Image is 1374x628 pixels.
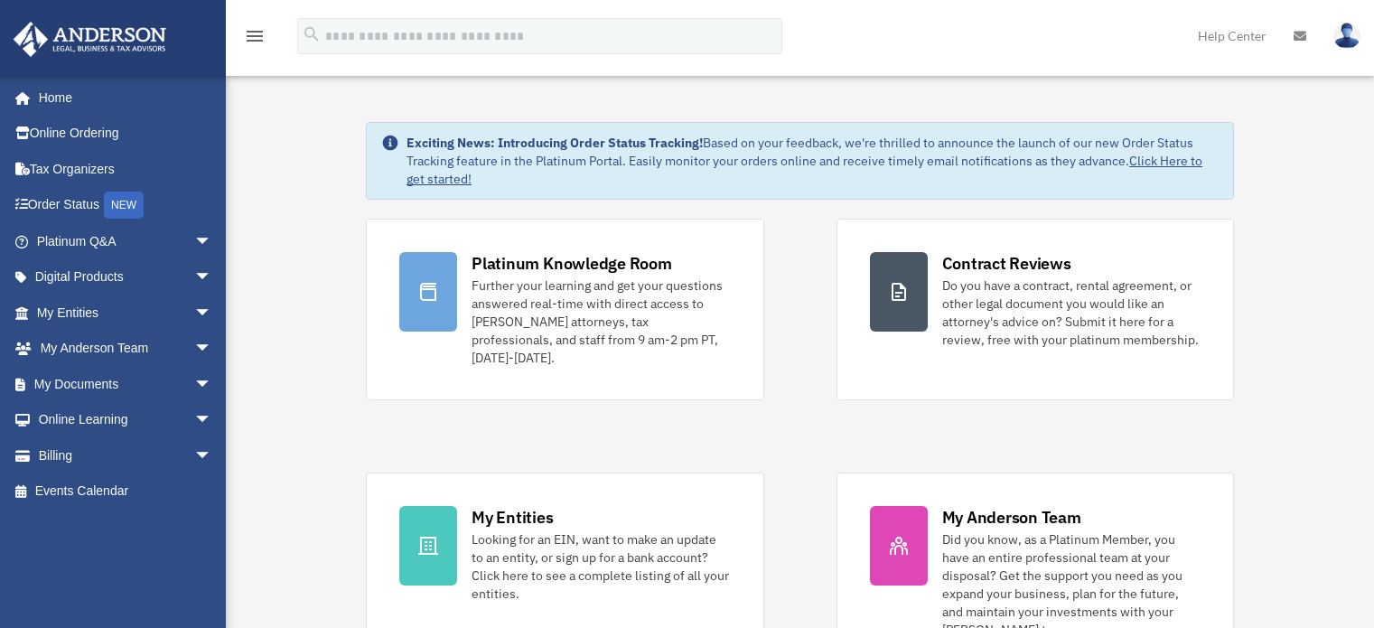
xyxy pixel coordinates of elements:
div: Platinum Knowledge Room [472,252,672,275]
a: Click Here to get started! [407,153,1202,187]
div: NEW [104,192,144,219]
a: Order StatusNEW [13,187,239,224]
a: Digital Productsarrow_drop_down [13,259,239,295]
a: My Anderson Teamarrow_drop_down [13,331,239,367]
a: menu [244,32,266,47]
a: My Documentsarrow_drop_down [13,366,239,402]
a: My Entitiesarrow_drop_down [13,295,239,331]
span: arrow_drop_down [194,331,230,368]
img: Anderson Advisors Platinum Portal [8,22,172,57]
span: arrow_drop_down [194,223,230,260]
span: arrow_drop_down [194,437,230,474]
a: Platinum Q&Aarrow_drop_down [13,223,239,259]
img: User Pic [1333,23,1360,49]
span: arrow_drop_down [194,366,230,403]
i: search [302,24,322,44]
div: Contract Reviews [942,252,1071,275]
strong: Exciting News: Introducing Order Status Tracking! [407,135,703,151]
div: My Anderson Team [942,506,1081,529]
div: Looking for an EIN, want to make an update to an entity, or sign up for a bank account? Click her... [472,530,730,603]
a: Home [13,80,230,116]
a: Platinum Knowledge Room Further your learning and get your questions answered real-time with dire... [366,219,763,400]
a: Online Learningarrow_drop_down [13,402,239,438]
span: arrow_drop_down [194,259,230,296]
a: Billingarrow_drop_down [13,437,239,473]
a: Tax Organizers [13,151,239,187]
div: Further your learning and get your questions answered real-time with direct access to [PERSON_NAM... [472,277,730,367]
div: Based on your feedback, we're thrilled to announce the launch of our new Order Status Tracking fe... [407,134,1219,188]
a: Events Calendar [13,473,239,510]
span: arrow_drop_down [194,402,230,439]
div: Do you have a contract, rental agreement, or other legal document you would like an attorney's ad... [942,277,1201,349]
a: Online Ordering [13,116,239,152]
div: My Entities [472,506,553,529]
i: menu [244,25,266,47]
span: arrow_drop_down [194,295,230,332]
a: Contract Reviews Do you have a contract, rental agreement, or other legal document you would like... [837,219,1234,400]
